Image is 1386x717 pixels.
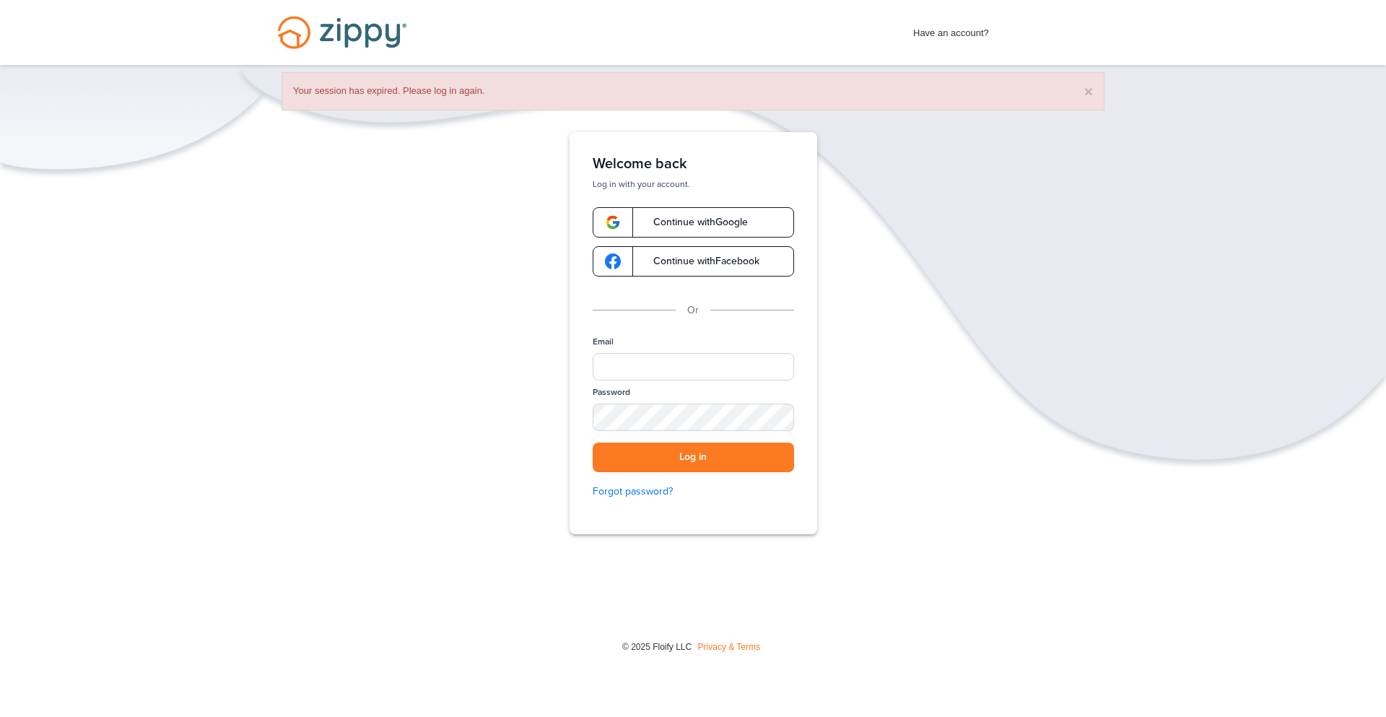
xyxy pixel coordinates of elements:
[282,72,1104,110] div: Your session has expired. Please log in again.
[913,18,989,41] span: Have an account?
[639,256,759,266] span: Continue with Facebook
[593,207,794,238] a: google-logoContinue withGoogle
[593,336,614,348] label: Email
[622,642,692,652] span: © 2025 Floify LLC
[687,303,699,318] p: Or
[593,484,794,500] a: Forgot password?
[593,155,794,173] h1: Welcome back
[593,246,794,277] a: google-logoContinue withFacebook
[593,443,794,472] button: Log in
[605,214,621,230] img: google-logo
[1084,84,1093,99] button: ×
[593,178,794,190] p: Log in with your account.
[605,253,621,269] img: google-logo
[593,404,794,431] input: Password
[639,217,748,227] span: Continue with Google
[593,386,630,399] label: Password
[593,353,794,381] input: Email
[698,642,760,652] a: Privacy & Terms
